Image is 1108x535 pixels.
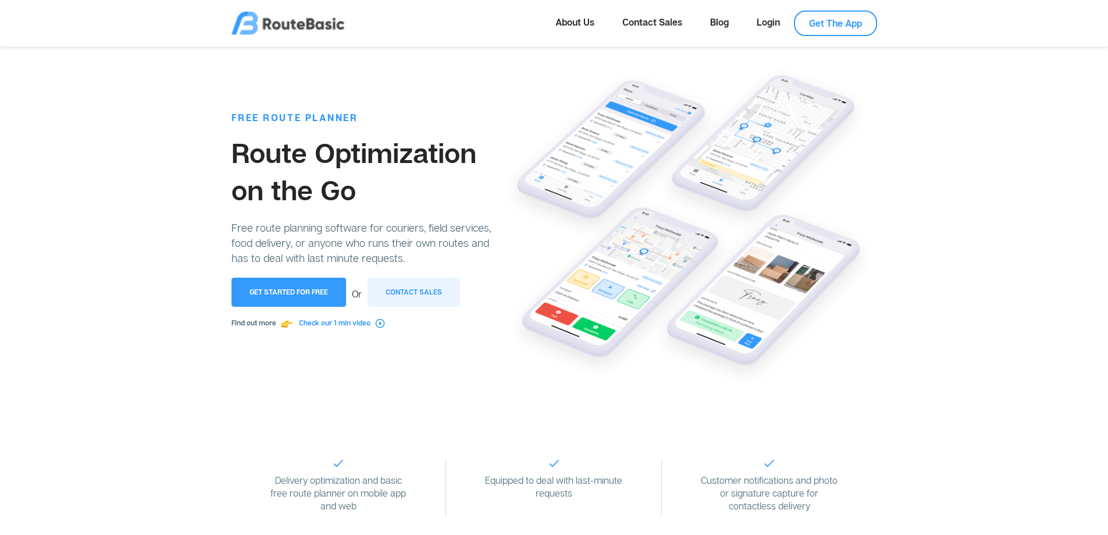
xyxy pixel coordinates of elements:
[608,10,696,34] a: Contact Sales
[231,134,501,208] h1: Route Optimization on the Go
[541,10,608,34] a: About Us
[231,316,501,331] p: Find out more
[375,318,385,328] img: play.svg
[346,288,368,300] span: Or
[269,474,408,512] p: Delivery optimization and basic free route planner on mobile app and web
[696,10,743,34] a: Blog
[549,459,559,467] img: checked.png
[764,459,774,467] img: checked.png
[333,459,343,467] img: checked.png
[743,10,794,34] a: Login
[299,318,385,327] a: Check our 1 min video
[231,12,344,35] img: logo.png
[484,474,624,499] p: Equipped to deal with last-minute requests
[368,288,460,300] a: Contact Sales
[700,474,839,512] p: Customer notifications and photo or signature capture for contactless delivery
[231,111,501,125] p: FREE ROUTE PLANNER
[281,318,293,329] img: pointTo.svg
[231,220,501,265] p: Free route planning software for couriers, field services, food delivery, or anyone who runs thei...
[231,278,346,307] button: Get Started for Free
[500,64,877,389] img: intro.png
[368,278,460,307] button: Contact Sales
[231,288,346,300] a: Get Started for Free
[794,10,877,36] a: Get The App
